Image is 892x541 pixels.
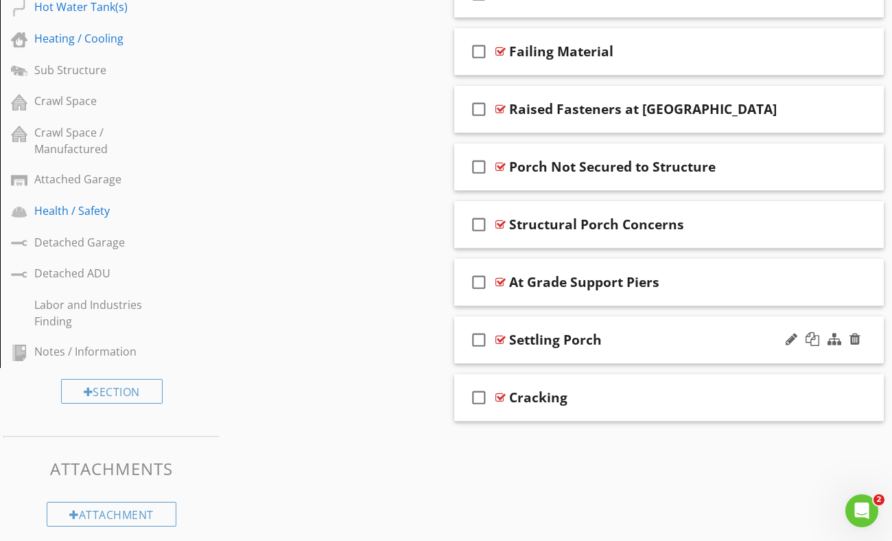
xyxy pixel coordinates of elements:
div: Heating / Cooling [34,30,158,47]
i: check_box_outline_blank [468,266,490,299]
div: Section [61,379,163,404]
i: check_box_outline_blank [468,381,490,414]
div: Crawl Space [34,93,158,109]
iframe: Intercom live chat [845,494,878,527]
i: check_box_outline_blank [468,150,490,183]
div: Detached Garage [34,234,158,251]
div: Failing Material [509,43,613,60]
div: Attachment [47,502,176,527]
div: Crawl Space / Manufactured [34,124,158,157]
div: Settling Porch [509,332,602,348]
i: check_box_outline_blank [468,208,490,241]
div: Attached Garage [34,171,158,187]
div: Structural Porch Concerns [509,216,684,233]
i: check_box_outline_blank [468,323,490,356]
i: check_box_outline_blank [468,93,490,126]
div: Cracking [509,389,567,406]
div: Health / Safety [34,203,158,219]
div: Notes / Information [34,343,158,360]
div: Labor and Industries Finding [34,297,158,330]
div: Porch Not Secured to Structure [509,159,716,175]
span: 2 [873,494,884,505]
i: check_box_outline_blank [468,35,490,68]
div: Detached ADU [34,265,158,281]
div: Sub Structure [34,62,158,78]
div: Raised Fasteners at [GEOGRAPHIC_DATA] [509,101,777,117]
div: At Grade Support Piers [509,274,659,290]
